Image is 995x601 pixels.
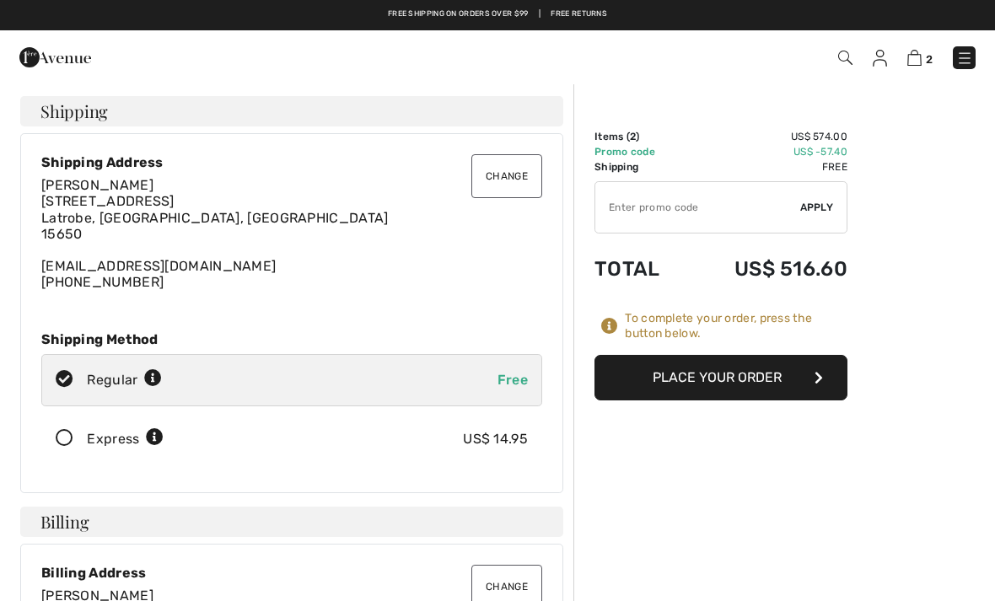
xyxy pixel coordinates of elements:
[594,144,687,159] td: Promo code
[41,193,389,241] span: [STREET_ADDRESS] Latrobe, [GEOGRAPHIC_DATA], [GEOGRAPHIC_DATA] 15650
[687,129,847,144] td: US$ 574.00
[907,50,922,66] img: Shopping Bag
[41,565,542,581] div: Billing Address
[625,311,847,341] div: To complete your order, press the button below.
[838,51,852,65] img: Search
[926,53,933,66] span: 2
[907,47,933,67] a: 2
[87,370,162,390] div: Regular
[630,131,636,142] span: 2
[956,50,973,67] img: Menu
[87,429,164,449] div: Express
[594,240,687,298] td: Total
[41,177,153,193] span: [PERSON_NAME]
[539,8,541,20] span: |
[687,144,847,159] td: US$ -57.40
[40,513,89,530] span: Billing
[800,200,834,215] span: Apply
[594,355,847,400] button: Place Your Order
[463,429,528,449] div: US$ 14.95
[551,8,607,20] a: Free Returns
[594,129,687,144] td: Items ( )
[41,331,542,347] div: Shipping Method
[40,103,108,120] span: Shipping
[687,240,847,298] td: US$ 516.60
[41,177,542,290] div: [EMAIL_ADDRESS][DOMAIN_NAME]
[471,154,542,198] button: Change
[594,159,687,174] td: Shipping
[19,40,91,74] img: 1ère Avenue
[388,8,529,20] a: Free shipping on orders over $99
[19,48,91,64] a: 1ère Avenue
[873,50,887,67] img: My Info
[41,154,542,170] div: Shipping Address
[497,372,528,388] span: Free
[41,274,164,290] a: [PHONE_NUMBER]
[687,159,847,174] td: Free
[595,182,800,233] input: Promo code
